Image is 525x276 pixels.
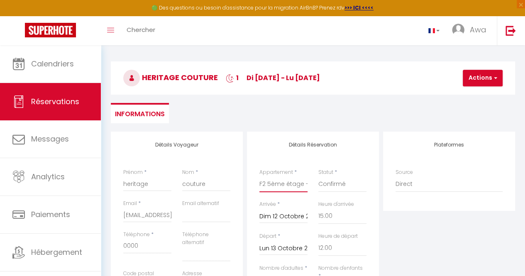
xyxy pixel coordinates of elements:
[318,169,333,176] label: Statut
[123,72,218,83] span: heritage couture
[318,232,358,240] label: Heure de départ
[123,169,143,176] label: Prénom
[31,209,70,220] span: Paiements
[259,200,276,208] label: Arrivée
[463,70,503,86] button: Actions
[396,142,503,148] h4: Plateformes
[505,25,516,36] img: logout
[344,4,374,11] a: >>> ICI <<<<
[446,16,497,45] a: ... Awa
[318,200,354,208] label: Heure d'arrivée
[182,200,219,208] label: Email alternatif
[259,232,276,240] label: Départ
[31,96,79,107] span: Réservations
[259,169,293,176] label: Appartement
[123,142,230,148] h4: Détails Voyageur
[111,103,169,123] li: Informations
[396,169,413,176] label: Source
[470,24,486,35] span: Awa
[452,24,464,36] img: ...
[31,134,69,144] span: Messages
[123,231,150,239] label: Téléphone
[182,231,230,247] label: Téléphone alternatif
[127,25,155,34] span: Chercher
[182,169,194,176] label: Nom
[123,200,137,208] label: Email
[259,264,303,272] label: Nombre d'adultes
[259,142,366,148] h4: Détails Réservation
[120,16,161,45] a: Chercher
[31,171,65,182] span: Analytics
[31,247,82,257] span: Hébergement
[318,264,363,272] label: Nombre d'enfants
[25,23,76,37] img: Super Booking
[226,73,239,83] span: 1
[247,73,320,83] span: di [DATE] - lu [DATE]
[31,59,74,69] span: Calendriers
